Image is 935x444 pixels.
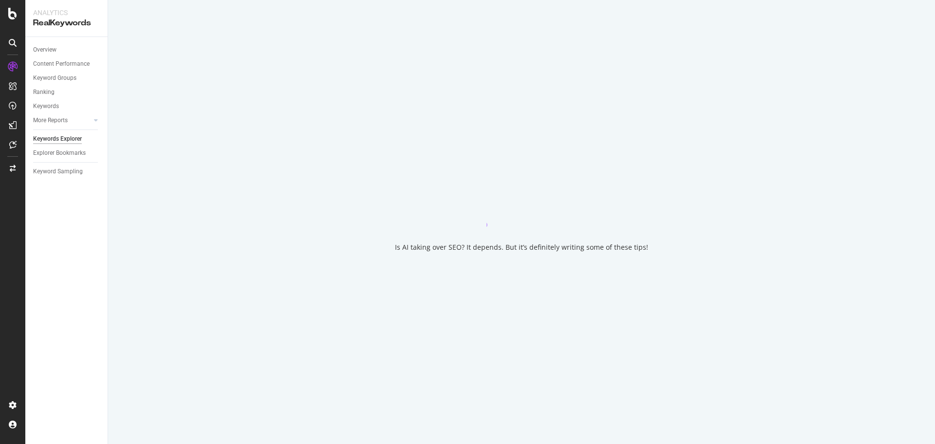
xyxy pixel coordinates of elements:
a: Keyword Groups [33,73,101,83]
a: Keyword Sampling [33,166,101,177]
a: Content Performance [33,59,101,69]
div: Is AI taking over SEO? It depends. But it’s definitely writing some of these tips! [395,242,648,252]
a: More Reports [33,115,91,126]
a: Keywords Explorer [33,134,101,144]
div: Keyword Groups [33,73,76,83]
a: Explorer Bookmarks [33,148,101,158]
div: More Reports [33,115,68,126]
div: Explorer Bookmarks [33,148,86,158]
div: Content Performance [33,59,90,69]
div: Keywords [33,101,59,111]
div: Keywords Explorer [33,134,82,144]
div: animation [486,192,557,227]
a: Keywords [33,101,101,111]
div: RealKeywords [33,18,100,29]
div: Keyword Sampling [33,166,83,177]
a: Overview [33,45,101,55]
a: Ranking [33,87,101,97]
div: Ranking [33,87,55,97]
div: Analytics [33,8,100,18]
div: Overview [33,45,56,55]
